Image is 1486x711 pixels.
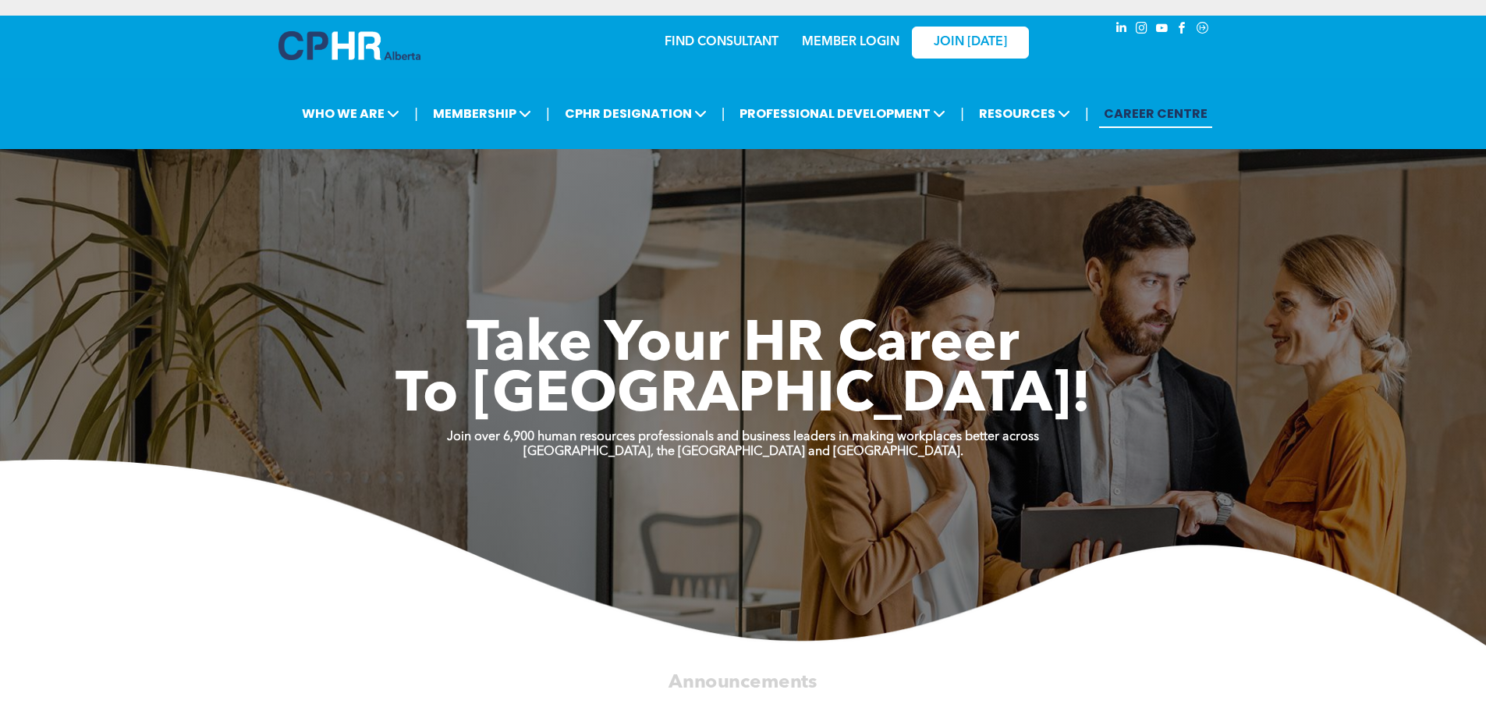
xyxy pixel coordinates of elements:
strong: [GEOGRAPHIC_DATA], the [GEOGRAPHIC_DATA] and [GEOGRAPHIC_DATA]. [523,446,963,458]
img: A blue and white logo for cp alberta [278,31,420,60]
span: Take Your HR Career [466,318,1020,374]
li: | [722,98,725,130]
span: RESOURCES [974,99,1075,128]
a: FIND CONSULTANT [665,36,778,48]
span: CPHR DESIGNATION [560,99,711,128]
span: WHO WE ARE [297,99,404,128]
strong: Join over 6,900 human resources professionals and business leaders in making workplaces better ac... [447,431,1039,443]
li: | [414,98,418,130]
span: PROFESSIONAL DEVELOPMENT [735,99,950,128]
a: linkedin [1113,20,1130,41]
span: To [GEOGRAPHIC_DATA]! [395,368,1091,425]
a: instagram [1133,20,1151,41]
li: | [546,98,550,130]
a: Social network [1194,20,1211,41]
span: MEMBERSHIP [428,99,536,128]
li: | [960,98,964,130]
a: JOIN [DATE] [912,27,1029,59]
a: CAREER CENTRE [1099,99,1212,128]
a: facebook [1174,20,1191,41]
a: MEMBER LOGIN [802,36,899,48]
span: Announcements [669,673,817,691]
a: youtube [1154,20,1171,41]
span: JOIN [DATE] [934,35,1007,50]
li: | [1085,98,1089,130]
